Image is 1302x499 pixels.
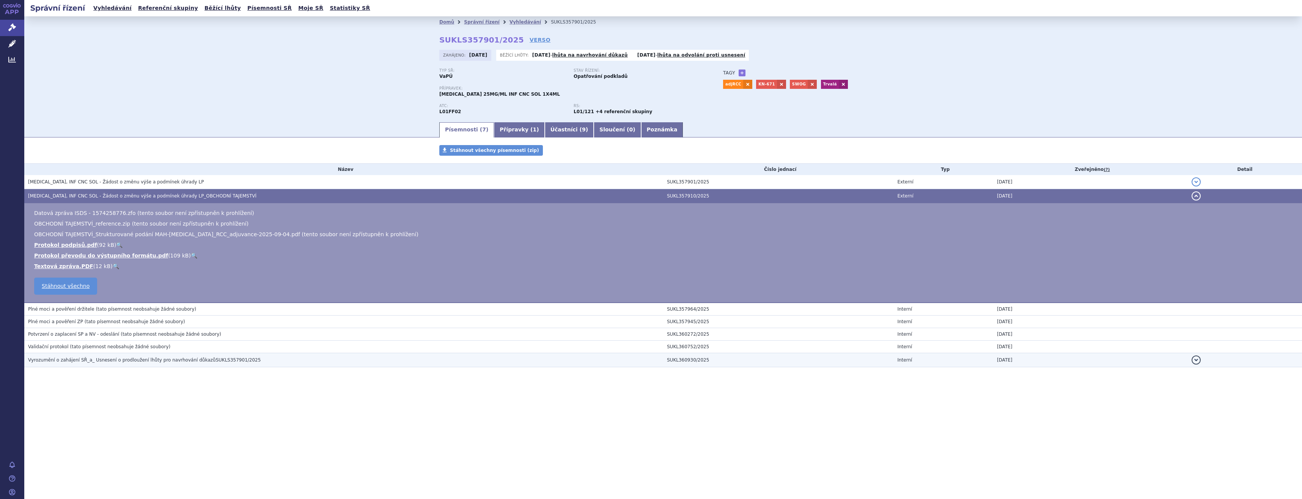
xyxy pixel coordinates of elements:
[34,231,418,237] span: OBCHODNÍ TAJEMSTVÍ_Strukturované podání MAH-[MEDICAL_DATA]_RCC_adjuvance-2025-09-04.pdf (tento so...
[245,3,294,13] a: Písemnosti SŘ
[993,175,1188,189] td: [DATE]
[596,109,652,114] strong: +4 referenční skupiny
[723,80,743,89] a: adjRCC
[893,164,993,175] th: Typ
[897,357,912,363] span: Interní
[551,16,606,28] li: SUKLS357901/2025
[469,52,487,58] strong: [DATE]
[136,3,200,13] a: Referenční skupiny
[28,319,83,324] span: Plné moci a pověření ZP
[121,332,221,337] span: (tato písemnost neobsahuje žádné soubory)
[545,122,594,137] a: Účastníci (9)
[439,122,494,137] a: Písemnosti (7)
[663,341,893,353] td: SUKL360752/2025
[574,68,700,73] p: Stav řízení:
[637,52,745,58] p: -
[663,316,893,328] td: SUKL357945/2025
[439,104,566,108] p: ATC:
[494,122,544,137] a: Přípravky (1)
[296,3,325,13] a: Moje SŘ
[500,52,530,58] span: Běžící lhůty:
[530,36,550,44] a: VERSO
[28,357,261,363] span: Vyrozumění o zahájení SŘ_a_ Usnesení o prodloužení lhůty pro navrhování důkazůSUKLS357901/2025
[24,3,91,13] h2: Správní řízení
[116,242,123,248] a: 🔍
[533,126,537,133] span: 1
[1192,177,1201,186] button: detail
[96,306,196,312] span: (tato písemnost neobsahuje žádné soubory)
[99,242,114,248] span: 92 kB
[897,319,912,324] span: Interní
[28,332,119,337] span: Potvrzení o zaplacení SP a NV - odeslání
[91,3,134,13] a: Vyhledávání
[482,126,486,133] span: 7
[443,52,467,58] span: Zahájeno:
[594,122,641,137] a: Sloučení (0)
[993,303,1188,316] td: [DATE]
[897,332,912,337] span: Interní
[439,145,543,156] a: Stáhnout všechny písemnosti (zip)
[897,179,913,185] span: Externí
[756,80,777,89] a: KN-671
[993,353,1188,367] td: [DATE]
[70,344,170,349] span: (tato písemnost neobsahuje žádné soubory)
[663,189,893,203] td: SUKL357910/2025
[191,253,197,259] a: 🔍
[327,3,372,13] a: Statistiky SŘ
[821,80,839,89] a: Trvalá
[663,175,893,189] td: SUKL357901/2025
[439,109,461,114] strong: PEMBROLIZUMAB
[790,80,808,89] a: SWOG
[897,306,912,312] span: Interní
[657,52,745,58] a: lhůta na odvolání proti usnesení
[1192,355,1201,365] button: detail
[993,316,1188,328] td: [DATE]
[637,52,656,58] strong: [DATE]
[1104,167,1110,172] abbr: (?)
[723,68,735,77] h3: Tagy
[739,69,745,76] a: +
[552,52,628,58] a: lhůta na navrhování důkazů
[439,74,453,79] strong: VaPÚ
[34,210,254,216] span: Datová zpráva ISDS - 1574258776.zfo (tento soubor není zpřístupněn k prohlížení)
[574,104,700,108] p: RS:
[34,241,1294,249] li: ( )
[28,193,256,199] span: KEYTRUDA, INF CNC SOL - Žádost o změnu výše a podmínek úhrady LP_OBCHODNÍ TAJEMSTVÍ
[450,148,539,153] span: Stáhnout všechny písemnosti (zip)
[85,319,185,324] span: (tato písemnost neobsahuje žádné soubory)
[34,252,1294,259] li: ( )
[439,86,708,91] p: Přípravek:
[641,122,683,137] a: Poznámka
[993,328,1188,341] td: [DATE]
[1192,191,1201,201] button: detail
[663,353,893,367] td: SUKL360930/2025
[24,164,663,175] th: Název
[663,303,893,316] td: SUKL357964/2025
[993,341,1188,353] td: [DATE]
[439,92,560,97] span: [MEDICAL_DATA] 25MG/ML INF CNC SOL 1X4ML
[897,193,913,199] span: Externí
[897,344,912,349] span: Interní
[1188,164,1302,175] th: Detail
[439,68,566,73] p: Typ SŘ:
[113,263,119,269] a: 🔍
[993,164,1188,175] th: Zveřejněno
[28,344,69,349] span: Validační protokol
[532,52,550,58] strong: [DATE]
[34,262,1294,270] li: ( )
[439,35,524,44] strong: SUKLS357901/2025
[993,189,1188,203] td: [DATE]
[34,242,97,248] a: Protokol podpisů.pdf
[574,74,627,79] strong: Opatřování podkladů
[202,3,243,13] a: Běžící lhůty
[34,221,248,227] span: OBCHODNÍ TAJEMSTVÍ_reference.zip (tento soubor není zpřístupněn k prohlížení)
[34,263,93,269] a: Textová zpráva.PDF
[439,19,454,25] a: Domů
[663,164,893,175] th: Číslo jednací
[28,306,94,312] span: Plné moci a pověření držitele
[509,19,541,25] a: Vyhledávání
[532,52,628,58] p: -
[34,253,168,259] a: Protokol převodu do výstupního formátu.pdf
[663,328,893,341] td: SUKL360272/2025
[629,126,633,133] span: 0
